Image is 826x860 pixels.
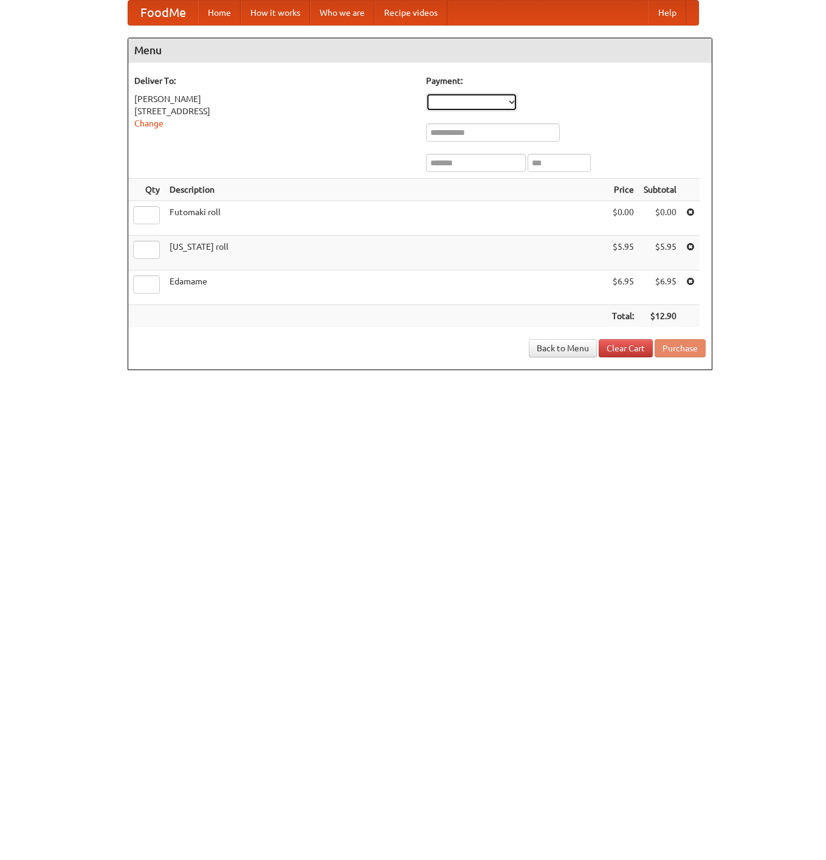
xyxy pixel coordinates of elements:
a: Recipe videos [374,1,447,25]
button: Purchase [655,339,706,357]
td: $0.00 [607,201,639,236]
th: Total: [607,305,639,328]
th: Qty [128,179,165,201]
th: Subtotal [639,179,681,201]
td: $5.95 [607,236,639,270]
a: Clear Cart [599,339,653,357]
h4: Menu [128,38,712,63]
td: $5.95 [639,236,681,270]
a: Home [198,1,241,25]
div: [STREET_ADDRESS] [134,105,414,117]
td: [US_STATE] roll [165,236,607,270]
h5: Payment: [426,75,706,87]
a: Back to Menu [529,339,597,357]
h5: Deliver To: [134,75,414,87]
th: Price [607,179,639,201]
td: Edamame [165,270,607,305]
th: Description [165,179,607,201]
td: Futomaki roll [165,201,607,236]
a: FoodMe [128,1,198,25]
a: How it works [241,1,310,25]
th: $12.90 [639,305,681,328]
td: $0.00 [639,201,681,236]
td: $6.95 [639,270,681,305]
div: [PERSON_NAME] [134,93,414,105]
a: Change [134,119,163,128]
td: $6.95 [607,270,639,305]
a: Help [649,1,686,25]
a: Who we are [310,1,374,25]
